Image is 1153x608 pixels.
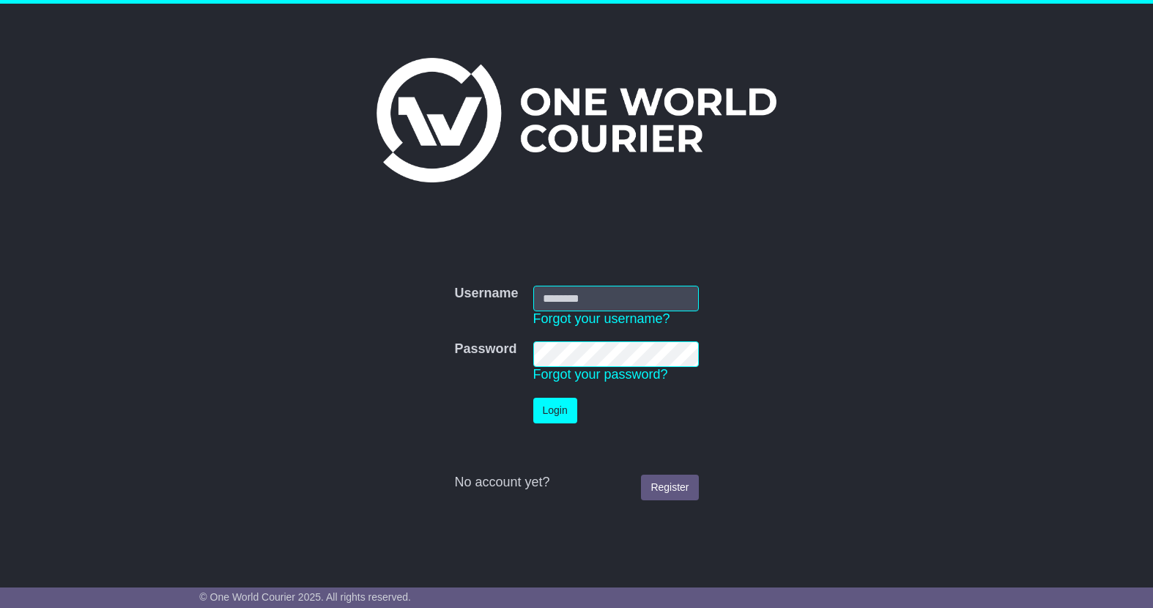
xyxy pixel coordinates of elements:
[199,591,411,603] span: © One World Courier 2025. All rights reserved.
[641,475,698,500] a: Register
[454,341,516,357] label: Password
[533,311,670,326] a: Forgot your username?
[533,367,668,382] a: Forgot your password?
[454,286,518,302] label: Username
[377,58,776,182] img: One World
[454,475,698,491] div: No account yet?
[533,398,577,423] button: Login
